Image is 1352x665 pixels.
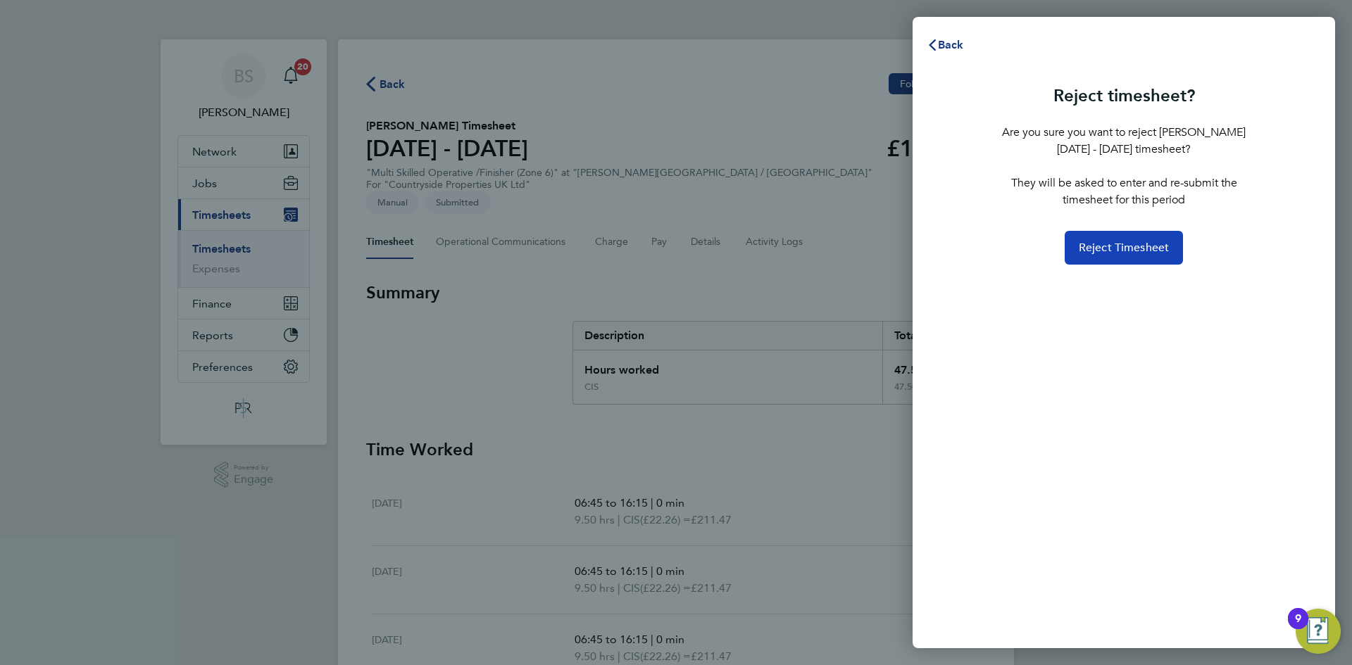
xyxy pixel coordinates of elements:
span: Reject Timesheet [1079,241,1170,255]
span: Back [938,38,964,51]
button: Reject Timesheet [1065,231,1184,265]
p: Are you sure you want to reject [PERSON_NAME] [DATE] - [DATE] timesheet? [1000,124,1248,158]
div: 9 [1295,619,1301,637]
h3: Reject timesheet? [1000,84,1248,107]
p: They will be asked to enter and re-submit the timesheet for this period [1000,175,1248,208]
button: Open Resource Center, 9 new notifications [1296,609,1341,654]
button: Back [913,31,978,59]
